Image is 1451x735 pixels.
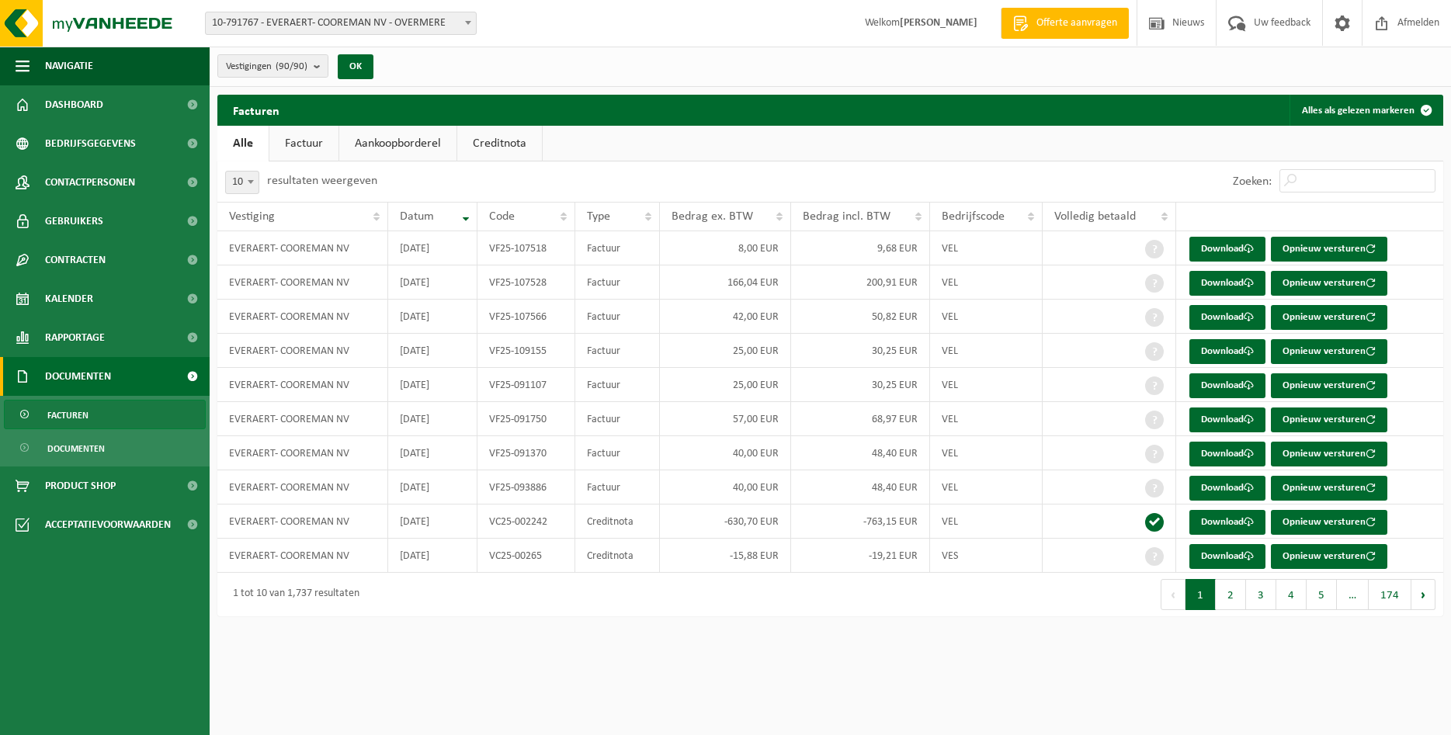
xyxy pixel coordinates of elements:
button: Alles als gelezen markeren [1290,95,1442,126]
span: Kalender [45,279,93,318]
td: 40,00 EUR [660,470,792,504]
button: Opnieuw versturen [1271,407,1387,432]
button: OK [338,54,373,79]
td: VF25-107566 [477,300,576,334]
span: Vestigingen [226,55,307,78]
td: [DATE] [388,436,477,470]
span: Bedrag incl. BTW [803,210,890,223]
span: 10-791767 - EVERAERT- COOREMAN NV - OVERMERE [206,12,476,34]
td: [DATE] [388,231,477,265]
span: Product Shop [45,466,116,505]
td: VC25-00265 [477,539,576,573]
td: VF25-091750 [477,402,576,436]
a: Download [1189,373,1265,398]
td: [DATE] [388,402,477,436]
td: VF25-091370 [477,436,576,470]
td: -763,15 EUR [791,504,930,539]
td: 48,40 EUR [791,436,930,470]
td: Factuur [575,334,660,368]
td: 25,00 EUR [660,334,792,368]
div: 1 tot 10 van 1,737 resultaten [225,581,359,608]
td: VF25-107518 [477,231,576,265]
td: 30,25 EUR [791,334,930,368]
td: VEL [930,265,1042,300]
td: EVERAERT- COOREMAN NV [217,539,388,573]
td: 40,00 EUR [660,436,792,470]
td: VES [930,539,1042,573]
td: VEL [930,436,1042,470]
td: [DATE] [388,504,477,539]
td: 42,00 EUR [660,300,792,334]
span: Facturen [47,400,89,430]
span: Dashboard [45,85,103,124]
td: 166,04 EUR [660,265,792,300]
td: VEL [930,334,1042,368]
td: Creditnota [575,539,660,573]
button: Previous [1161,579,1185,610]
td: Factuur [575,436,660,470]
a: Download [1189,442,1265,466]
a: Download [1189,407,1265,432]
td: [DATE] [388,334,477,368]
button: 4 [1276,579,1307,610]
td: 25,00 EUR [660,368,792,402]
a: Download [1189,544,1265,569]
td: VEL [930,231,1042,265]
td: EVERAERT- COOREMAN NV [217,402,388,436]
span: Bedrag ex. BTW [672,210,753,223]
td: [DATE] [388,470,477,504]
span: Documenten [47,434,105,463]
a: Aankoopborderel [339,126,456,161]
td: [DATE] [388,300,477,334]
td: EVERAERT- COOREMAN NV [217,436,388,470]
td: 68,97 EUR [791,402,930,436]
td: EVERAERT- COOREMAN NV [217,334,388,368]
span: 10 [225,171,259,194]
td: [DATE] [388,265,477,300]
td: Factuur [575,402,660,436]
span: Offerte aanvragen [1033,16,1121,31]
button: Opnieuw versturen [1271,305,1387,330]
span: Contactpersonen [45,163,135,202]
td: -630,70 EUR [660,504,792,539]
button: Opnieuw versturen [1271,339,1387,364]
strong: [PERSON_NAME] [900,17,977,29]
span: Vestiging [229,210,275,223]
td: EVERAERT- COOREMAN NV [217,231,388,265]
td: Creditnota [575,504,660,539]
td: 200,91 EUR [791,265,930,300]
button: 5 [1307,579,1337,610]
td: Factuur [575,368,660,402]
span: Datum [400,210,434,223]
span: Navigatie [45,47,93,85]
span: Bedrijfsgegevens [45,124,136,163]
button: Opnieuw versturen [1271,510,1387,535]
td: EVERAERT- COOREMAN NV [217,300,388,334]
td: Factuur [575,470,660,504]
span: … [1337,579,1369,610]
td: 48,40 EUR [791,470,930,504]
button: Opnieuw versturen [1271,442,1387,466]
span: Rapportage [45,318,105,357]
span: Contracten [45,241,106,279]
span: 10 [226,172,259,193]
span: 10-791767 - EVERAERT- COOREMAN NV - OVERMERE [205,12,477,35]
a: Alle [217,126,269,161]
td: VEL [930,368,1042,402]
a: Offerte aanvragen [1001,8,1129,39]
td: -15,88 EUR [660,539,792,573]
button: 1 [1185,579,1216,610]
td: 30,25 EUR [791,368,930,402]
a: Download [1189,476,1265,501]
button: Opnieuw versturen [1271,476,1387,501]
a: Download [1189,339,1265,364]
label: resultaten weergeven [267,175,377,187]
td: VEL [930,504,1042,539]
button: Vestigingen(90/90) [217,54,328,78]
td: VEL [930,402,1042,436]
span: Gebruikers [45,202,103,241]
a: Creditnota [457,126,542,161]
td: VC25-002242 [477,504,576,539]
td: -19,21 EUR [791,539,930,573]
a: Download [1189,271,1265,296]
